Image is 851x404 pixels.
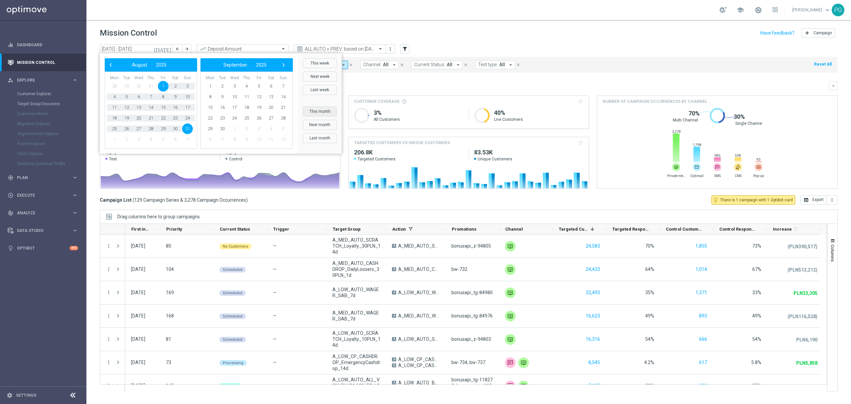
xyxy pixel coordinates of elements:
span: 8 [158,92,169,102]
div: Customer Explorer [17,89,86,99]
div: Press SPACE to select this row. [125,304,820,328]
div: Press SPACE to select this row. [125,328,820,351]
span: Analyze [17,211,72,215]
div: Press SPACE to select this row. [100,258,125,281]
span: 22 [205,113,215,123]
span: 30% [734,113,745,121]
button: Reset All [813,61,832,68]
div: Press SPACE to select this row. [125,235,820,258]
button: more_vert [106,243,112,249]
span: Drag columns here to group campaigns [117,214,200,219]
span: 5 [121,92,132,102]
i: preview [297,46,303,52]
span: 70% [688,109,700,117]
span: 6 [133,92,144,102]
i: open_in_browser [803,197,809,203]
button: lightbulb_outline There is 1 campaign with 1 Optibot card [711,195,795,205]
i: gps_fixed [8,175,14,181]
button: This week [303,58,337,68]
span: 20 [266,102,276,113]
div: Press SPACE to select this row. [100,328,125,351]
span: 29 [121,81,132,92]
button: Last week [303,85,337,95]
span: Single Channel [735,121,763,126]
bs-daterangepicker-container: calendar [100,53,342,154]
div: Press SPACE to select this row. [100,281,125,304]
th: weekday [277,75,289,81]
input: Have Feedback? [760,31,794,35]
span: 30 [170,123,181,134]
div: Plan [8,175,72,181]
span: Data Studio [17,229,72,233]
div: Press SPACE to select this row. [125,351,820,374]
span: A_MED_AUTO_WAGER_SAB-40do50_7d [398,313,440,319]
button: 617 [698,358,708,367]
button: 1,371 [695,289,708,297]
span: A [392,357,396,361]
span: 10 [229,92,240,102]
i: arrow_forward [184,47,189,51]
button: add Campaign [801,28,835,38]
div: Row Groups [117,214,200,219]
img: Private message [518,381,529,391]
a: Customer Explorer [17,91,69,97]
i: equalizer [8,42,14,48]
span: A [392,267,396,271]
button: close [399,61,405,69]
button: more_vert [387,45,394,53]
span: A_LOW_CP_CASHDROP_EmergencyCashdrop_20PLN_14d [398,362,440,368]
button: 383 [698,382,708,390]
p: All Customers [374,117,463,122]
button: [DATE] [153,44,173,54]
span: A_LOW_AUTO_BET_VSM-PLUS1-MIN-TO-LOW_50do20_8d [398,380,440,386]
span: 29 [205,123,215,134]
span: A [392,244,396,248]
button: gps_fixed Plan keyboard_arrow_right [7,175,78,180]
a: Dashboard [17,36,78,54]
span: 30 [133,81,144,92]
span: All [447,62,452,68]
i: arrow_back [175,47,180,51]
span: 27 [133,123,144,134]
div: Target Group Discovery [17,99,86,109]
span: 9 [170,92,181,102]
th: weekday [108,75,121,81]
span: › [279,61,288,69]
div: Press SPACE to select this row. [125,281,820,304]
button: keyboard_arrow_down [829,82,838,90]
i: track_changes [8,210,14,216]
span: 13 [266,92,276,102]
i: more_vert [388,46,393,52]
span: 6 [266,81,276,92]
h1: 40% [494,109,584,117]
span: 10 [182,92,193,102]
button: more_vert [106,290,112,296]
div: Migration Explorer [17,119,86,129]
span: 1 [229,123,240,134]
span: A_LOW_CP_CASHDROP_EmergencyCashdrop_10PLN_14d [398,356,440,362]
i: more_vert [106,336,112,342]
th: weekday [157,75,169,81]
img: Private message [505,334,516,345]
i: more_vert [106,266,112,272]
i: keyboard_arrow_down [831,84,836,88]
span: All [383,62,389,68]
span: 25 [241,113,252,123]
div: play_circle_outline Execute keyboard_arrow_right [7,193,78,198]
span: A_LOW_AUTO_WAGER_SAB-25do25_7d [398,290,440,296]
span: 21 [278,102,289,113]
button: Data Studio keyboard_arrow_right [7,228,78,233]
button: 666 [698,335,708,343]
a: Optibot [17,239,69,257]
th: weekday [253,75,265,81]
div: person_search Explore keyboard_arrow_right [7,78,78,83]
button: 1,014 [695,265,708,274]
p: Live Customers [494,117,584,122]
span: Columns [830,245,835,262]
button: more_vert [106,383,112,389]
button: 2025 [152,61,171,69]
span: 4 [241,81,252,92]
